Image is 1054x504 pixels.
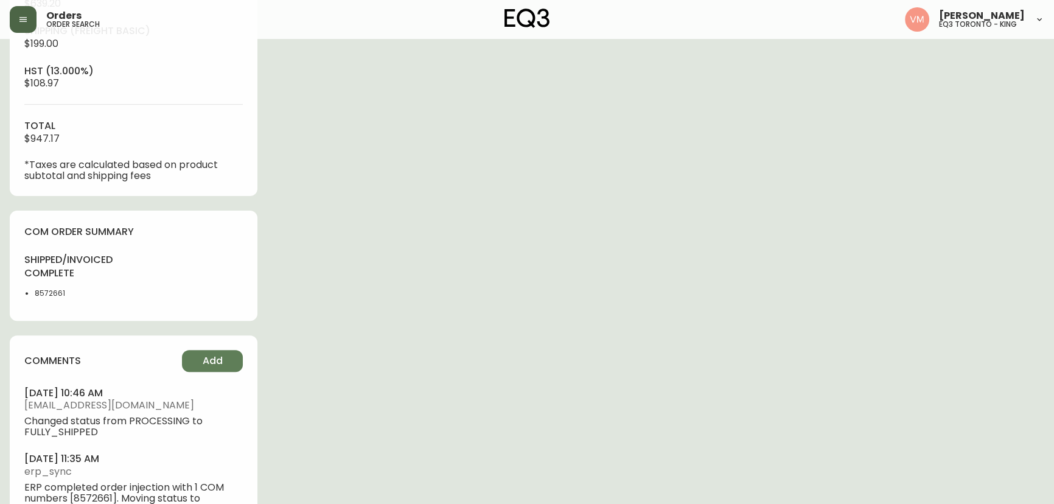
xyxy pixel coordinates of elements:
[24,159,243,181] p: *Taxes are calculated based on product subtotal and shipping fees
[24,354,81,368] h4: comments
[24,387,243,400] h4: [DATE] 10:46 am
[46,11,82,21] span: Orders
[24,119,243,133] h4: total
[939,11,1025,21] span: [PERSON_NAME]
[24,37,58,51] span: $199.00
[35,288,88,299] li: 8572661
[24,452,243,466] h4: [DATE] 11:35 am
[939,21,1017,28] h5: eq3 toronto - king
[24,253,88,281] h4: shipped/invoiced complete
[24,65,243,78] h4: hst (13.000%)
[182,350,243,372] button: Add
[24,400,243,411] span: [EMAIL_ADDRESS][DOMAIN_NAME]
[504,9,550,28] img: logo
[203,354,223,368] span: Add
[24,225,243,239] h4: com order summary
[46,21,100,28] h5: order search
[24,76,59,90] span: $108.97
[24,466,243,477] span: erp_sync
[905,7,929,32] img: 0f63483a436850f3a2e29d5ab35f16df
[24,131,60,145] span: $947.17
[24,416,243,438] span: Changed status from PROCESSING to FULLY_SHIPPED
